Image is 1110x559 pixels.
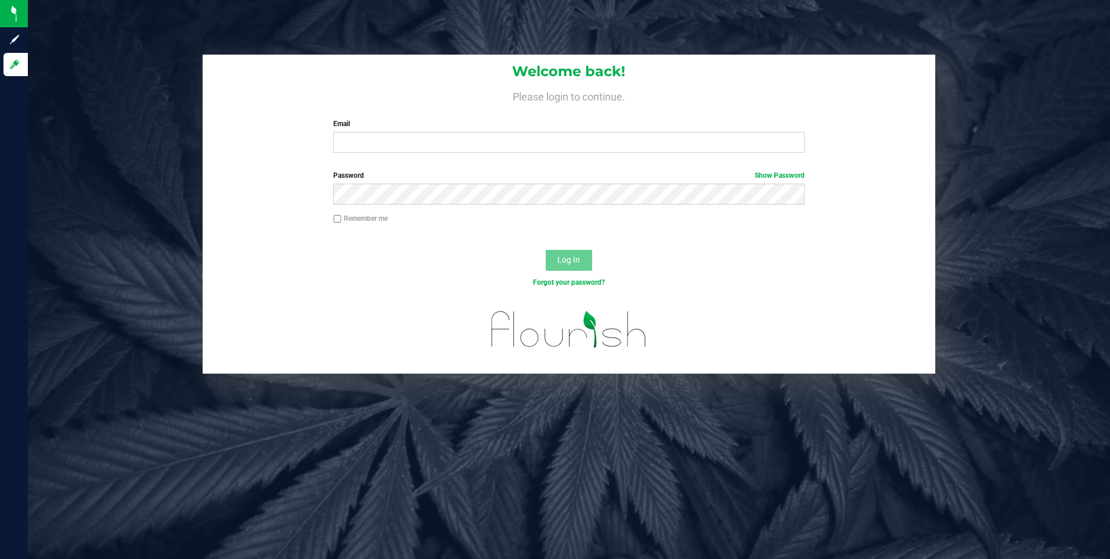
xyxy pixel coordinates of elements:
img: flourish_logo.svg [477,300,661,359]
label: Remember me [333,213,388,224]
span: Log In [557,255,580,264]
h1: Welcome back! [203,64,936,79]
a: Forgot your password? [533,278,605,286]
label: Email [333,119,805,129]
button: Log In [546,250,592,271]
span: Password [333,171,364,180]
a: Show Password [755,171,805,180]
inline-svg: Sign up [9,34,20,45]
h4: Please login to continue. [203,88,936,102]
inline-svg: Log in [9,59,20,70]
input: Remember me [333,215,341,223]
